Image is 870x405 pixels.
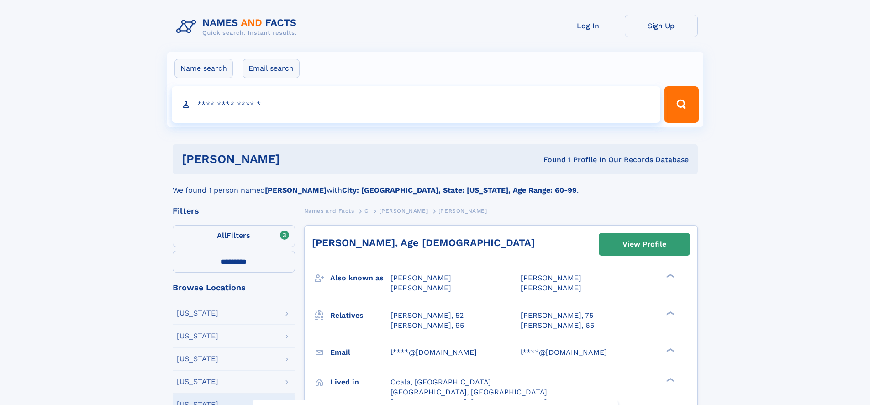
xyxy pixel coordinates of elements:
[364,208,369,214] span: G
[330,345,390,360] h3: Email
[265,186,327,195] b: [PERSON_NAME]
[664,310,675,316] div: ❯
[599,233,690,255] a: View Profile
[173,15,304,39] img: Logo Names and Facts
[173,207,295,215] div: Filters
[390,310,464,321] a: [PERSON_NAME], 52
[312,237,535,248] a: [PERSON_NAME], Age [DEMOGRAPHIC_DATA]
[664,377,675,383] div: ❯
[172,86,661,123] input: search input
[330,374,390,390] h3: Lived in
[330,308,390,323] h3: Relatives
[552,15,625,37] a: Log In
[664,86,698,123] button: Search Button
[521,321,594,331] a: [PERSON_NAME], 65
[521,284,581,292] span: [PERSON_NAME]
[521,310,593,321] a: [PERSON_NAME], 75
[217,231,227,240] span: All
[411,155,689,165] div: Found 1 Profile In Our Records Database
[379,208,428,214] span: [PERSON_NAME]
[177,355,218,363] div: [US_STATE]
[664,273,675,279] div: ❯
[177,332,218,340] div: [US_STATE]
[243,59,300,78] label: Email search
[174,59,233,78] label: Name search
[177,310,218,317] div: [US_STATE]
[177,378,218,385] div: [US_STATE]
[342,186,577,195] b: City: [GEOGRAPHIC_DATA], State: [US_STATE], Age Range: 60-99
[364,205,369,216] a: G
[625,15,698,37] a: Sign Up
[173,284,295,292] div: Browse Locations
[330,270,390,286] h3: Also known as
[304,205,354,216] a: Names and Facts
[438,208,487,214] span: [PERSON_NAME]
[390,378,491,386] span: Ocala, [GEOGRAPHIC_DATA]
[390,284,451,292] span: [PERSON_NAME]
[182,153,412,165] h1: [PERSON_NAME]
[390,388,547,396] span: [GEOGRAPHIC_DATA], [GEOGRAPHIC_DATA]
[622,234,666,255] div: View Profile
[379,205,428,216] a: [PERSON_NAME]
[173,225,295,247] label: Filters
[521,274,581,282] span: [PERSON_NAME]
[390,274,451,282] span: [PERSON_NAME]
[664,347,675,353] div: ❯
[390,321,464,331] a: [PERSON_NAME], 95
[173,174,698,196] div: We found 1 person named with .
